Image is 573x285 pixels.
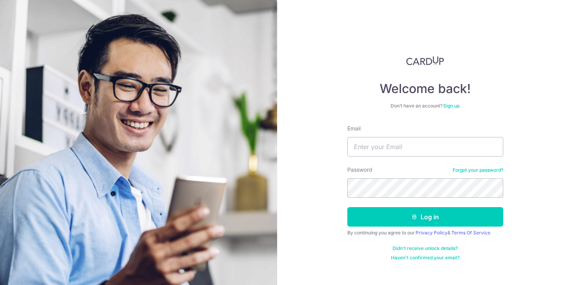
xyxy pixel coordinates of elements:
[347,125,361,132] label: Email
[347,166,372,174] label: Password
[347,207,503,227] button: Log in
[347,230,503,236] div: By continuing you agree to our &
[443,103,460,109] a: Sign up
[406,56,444,65] img: CardUp Logo
[416,230,447,236] a: Privacy Policy
[347,103,503,109] div: Don’t have an account?
[453,167,503,173] a: Forgot your password?
[391,255,460,261] a: Haven't confirmed your email?
[451,230,490,236] a: Terms Of Service
[393,245,458,252] a: Didn't receive unlock details?
[347,137,503,157] input: Enter your Email
[347,81,503,97] h4: Welcome back!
